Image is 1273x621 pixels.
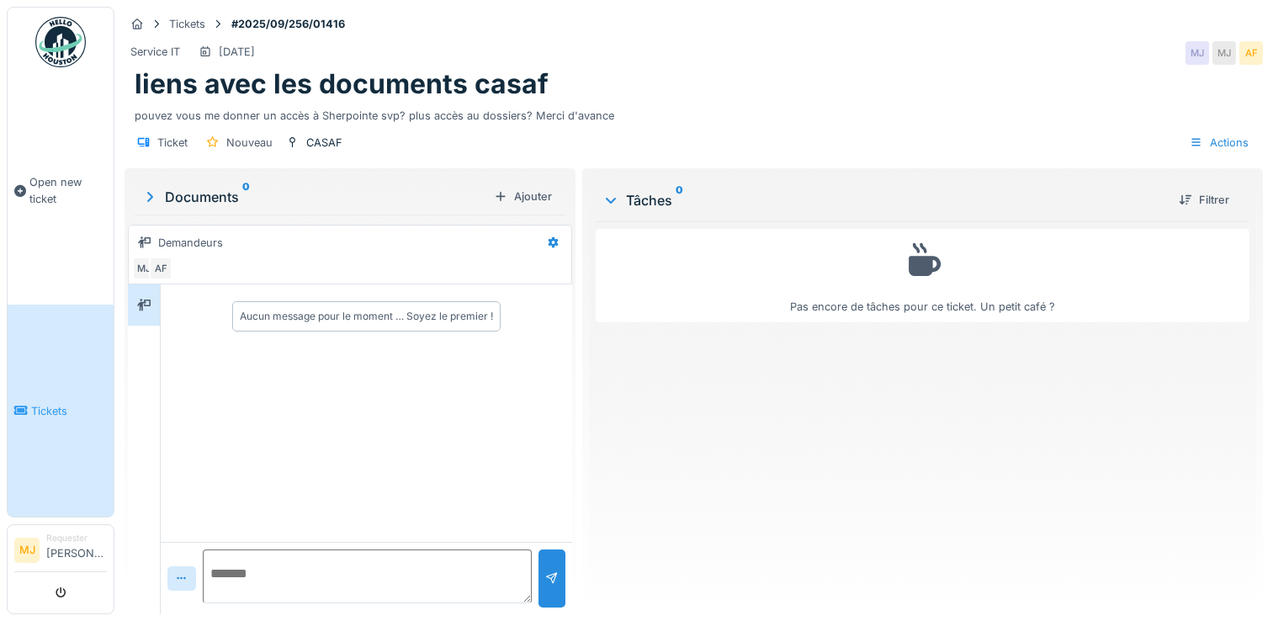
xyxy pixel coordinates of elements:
[676,190,683,210] sup: 0
[240,309,493,324] div: Aucun message pour le moment … Soyez le premier !
[169,16,205,32] div: Tickets
[226,135,273,151] div: Nouveau
[31,403,107,419] span: Tickets
[149,257,172,280] div: AF
[158,235,223,251] div: Demandeurs
[487,185,559,208] div: Ajouter
[157,135,188,151] div: Ticket
[225,16,352,32] strong: #2025/09/256/01416
[1239,41,1263,65] div: AF
[14,538,40,563] li: MJ
[130,44,180,60] div: Service IT
[1212,41,1236,65] div: MJ
[242,187,250,207] sup: 0
[29,174,107,206] span: Open new ticket
[132,257,156,280] div: MJ
[607,236,1239,315] div: Pas encore de tâches pour ce ticket. Un petit café ?
[1182,130,1256,155] div: Actions
[602,190,1165,210] div: Tâches
[35,17,86,67] img: Badge_color-CXgf-gQk.svg
[135,101,1253,124] div: pouvez vous me donner un accès à Sherpointe svp? plus accès au dossiers? Merci d'avance
[1172,188,1236,211] div: Filtrer
[8,305,114,517] a: Tickets
[135,68,549,100] h1: liens avec les documents casaf
[8,77,114,305] a: Open new ticket
[141,187,487,207] div: Documents
[306,135,342,151] div: CASAF
[46,532,107,544] div: Requester
[46,532,107,568] li: [PERSON_NAME]
[14,532,107,572] a: MJ Requester[PERSON_NAME]
[219,44,255,60] div: [DATE]
[1185,41,1209,65] div: MJ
